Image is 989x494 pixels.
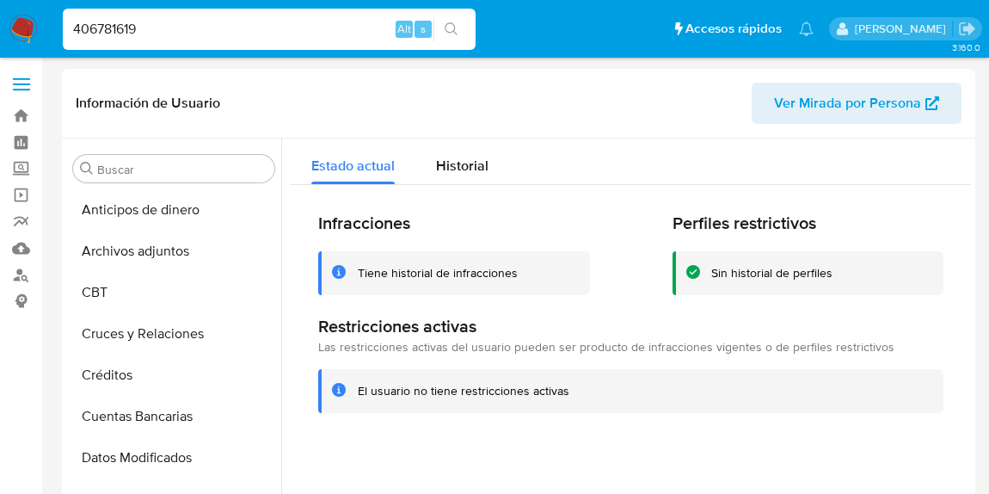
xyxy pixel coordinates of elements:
button: Créditos [66,355,281,396]
button: search-icon [433,17,469,41]
button: CBT [66,272,281,313]
input: Buscar usuario o caso... [63,18,476,40]
p: leonardo.alvarezortiz@mercadolibre.com.co [855,21,952,37]
span: Ver Mirada por Persona [774,83,921,124]
button: Cruces y Relaciones [66,313,281,355]
button: Ver Mirada por Persona [752,83,961,124]
button: Anticipos de dinero [66,189,281,231]
button: Cuentas Bancarias [66,396,281,437]
a: Salir [958,20,976,38]
button: Archivos adjuntos [66,231,281,272]
span: s [421,21,426,37]
button: Datos Modificados [66,437,281,479]
a: Notificaciones [799,22,814,36]
span: Alt [397,21,411,37]
button: Buscar [80,162,94,176]
h1: Información de Usuario [76,95,220,112]
span: Accesos rápidos [685,20,782,38]
input: Buscar [97,162,267,177]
